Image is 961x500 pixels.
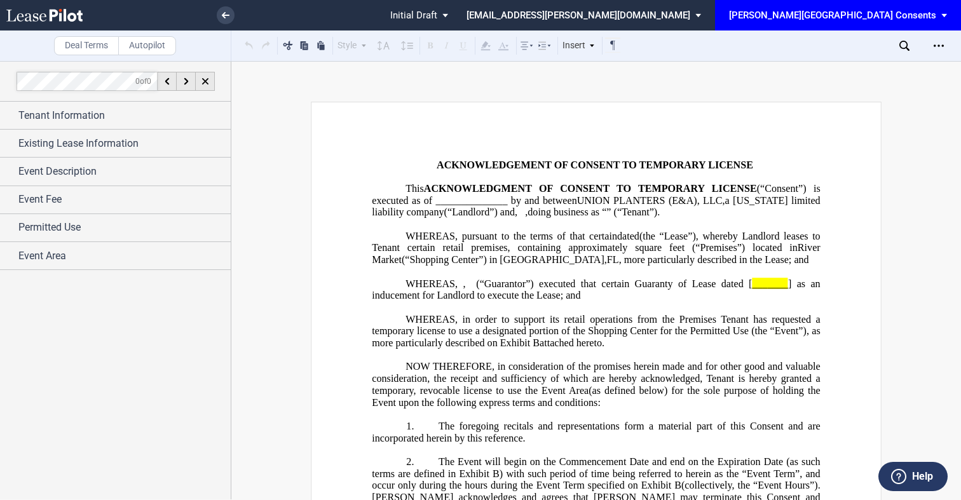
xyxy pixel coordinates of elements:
a: B [493,468,500,479]
span: (“Consent”) is executed as of ______________ by and between [372,183,822,206]
span: (“Shopping Center”) in [402,254,497,266]
span: ” ( [606,206,617,218]
span: a [725,194,730,206]
span: ] as an inducement for Landlord to execute the Lease; and [372,278,822,301]
span: , more particularly described in the Lease; and [619,254,809,266]
button: Cut [280,37,296,53]
a: B [533,337,540,349]
span: This [406,183,424,194]
span: , [515,206,517,218]
span: Event Fee [18,192,62,207]
span: [GEOGRAPHIC_DATA] [500,254,604,266]
div: Insert [561,37,597,54]
span: [US_STATE] [733,194,787,206]
span: , whereby Landlord leases to Tenant certain retail premises, containing approximately [372,230,822,253]
span: Event Area [18,248,66,264]
span: The foregoing recitals and representations form a material part of this Consent and are incorpora... [372,421,822,443]
span: , [604,254,607,266]
span: square feet (“Premises”) located in [635,242,798,253]
span: WHEREAS, pursuant to the terms of that certain [406,230,617,241]
span: Existing Lease Information [18,136,139,151]
span: Initial Draft [390,10,437,21]
label: Help [912,468,933,485]
span: Permitted Use [18,220,81,235]
span: The Event will begin on the Commencement Date and end on the Expiration Date (as such terms are d... [372,456,822,479]
span: UNION PLANTERS (E&A), LLC [577,194,723,206]
span: WHEREAS, in order to support its retail operations from the Premises Tenant has requested a tempo... [372,313,822,348]
label: Deal Terms [54,36,119,55]
span: River Market [372,242,822,265]
span: 1. [406,421,414,432]
span: , [525,206,528,218]
span: FL [607,254,619,266]
div: [PERSON_NAME][GEOGRAPHIC_DATA] Consents [729,10,936,21]
span: attached hereto. [540,337,604,349]
span: of [135,76,151,85]
span: doing business as “ [528,206,606,218]
span: ) with such period of time being referred to herein as the “Event Term”, and occur only during th... [372,468,822,490]
span: dated [617,230,639,241]
button: Copy [297,37,312,53]
span: 0 [147,76,151,85]
label: Autopilot [118,36,176,55]
span: NOW THEREFORE, in consideration of the promises herein made and for other good and valuable consi... [372,361,822,396]
span: ACKNOWLEDGMENT OF CONSENT TO TEMPORARY LICENSE [424,183,757,194]
a: B [674,480,681,491]
span: Tenant Information [18,108,105,123]
span: Event Description [18,164,97,179]
span: 0 [135,76,140,85]
span: (as defined below) for the sole purpose of holding the Event upon the following express terms and... [372,385,822,408]
span: _______ [752,278,787,289]
span: , [723,194,725,206]
button: Toggle Control Characters [605,37,620,53]
span: “Tenant”). [617,206,660,218]
button: Help [878,462,948,491]
span: (“Landlord”) and [444,206,515,218]
span: WHEREAS, [406,278,458,289]
span: (the “Lease”) [639,230,696,241]
span: limited liability company [372,194,822,217]
div: Open Lease options menu [929,36,949,56]
span: , [463,278,476,289]
span: 2. [406,456,414,468]
button: Paste [313,37,329,53]
span: (“Guarantor”) executed that certain Guaranty of Lease dated [ [476,278,752,289]
span: ACKNOWLEDGEMENT OF CONSENT TO TEMPORARY LICENSE [437,159,753,170]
